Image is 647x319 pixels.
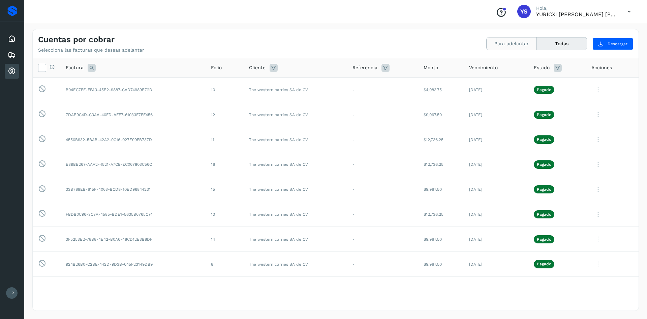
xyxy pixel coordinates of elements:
td: 14 [206,227,244,252]
span: Estado [534,64,550,71]
td: 924B26B0-C2BE-442D-9D3B-645F23149DB9 [60,252,206,277]
td: [DATE] [464,77,528,102]
p: Selecciona las facturas que deseas adelantar [38,47,144,53]
td: - [347,227,418,252]
td: The western carries SA de CV [244,202,347,227]
td: 7DAE9C4D-C3AA-40FD-AFF7-61033F7FF456 [60,102,206,127]
td: 10 [206,77,244,102]
td: The western carries SA de CV [244,102,347,127]
td: $4,983.75 [418,77,464,102]
p: Pagado [537,187,551,192]
td: 8 [206,252,244,277]
div: Inicio [5,31,19,46]
span: Monto [424,64,438,71]
td: [DATE] [464,276,528,301]
p: YURICXI SARAHI CANIZALES AMPARO [536,11,617,18]
td: E39BE267-AAA2-4521-A7CE-EC067803C56C [60,152,206,177]
button: Descargar [592,38,633,50]
p: Pagado [537,212,551,217]
td: [DATE] [464,152,528,177]
td: The western carries SA de CV [244,177,347,202]
td: The western carries SA de CV [244,152,347,177]
td: [DATE] [464,252,528,277]
p: Pagado [537,87,551,92]
p: Pagado [537,137,551,142]
td: [DATE] [464,202,528,227]
td: 39CED512-620D-4D95-8512-BF1E8EE2F404 [60,276,206,301]
td: The western carries SA de CV [244,252,347,277]
td: 5 [206,276,244,301]
p: Pagado [537,112,551,117]
td: $12,736.25 [418,127,464,152]
td: $12,736.25 [418,202,464,227]
td: - [347,127,418,152]
td: [DATE] [464,102,528,127]
span: Acciones [591,64,612,71]
span: Vencimiento [469,64,498,71]
td: $9,967.50 [418,252,464,277]
span: Cliente [249,64,266,71]
td: [DATE] [464,227,528,252]
td: 12 [206,102,244,127]
td: 16 [206,152,244,177]
td: 15 [206,177,244,202]
td: [DATE] [464,127,528,152]
td: The western carries SA de CV [244,77,347,102]
p: Pagado [537,237,551,242]
td: $9,967.50 [418,227,464,252]
td: $12,736.25 [418,152,464,177]
td: 3F5253E2-78B8-4E42-B0A6-48CD12E3B8DF [60,227,206,252]
button: Todas [537,37,587,50]
td: - [347,102,418,127]
p: Hola, [536,5,617,11]
td: FBDB0C96-3C3A-4585-BDE1-5635B6765C74 [60,202,206,227]
td: - [347,77,418,102]
td: [DATE] [464,177,528,202]
td: The western carries SA de CV [244,127,347,152]
div: Cuentas por cobrar [5,64,19,79]
td: 11 [206,127,244,152]
td: - [347,276,418,301]
p: Pagado [537,262,551,266]
div: Embarques [5,48,19,62]
td: - [347,152,418,177]
td: - [347,177,418,202]
span: Referencia [352,64,377,71]
span: Folio [211,64,222,71]
span: Descargar [608,41,627,47]
td: The western carries SA de CV [244,276,347,301]
td: $9,967.50 [418,177,464,202]
td: - [347,202,418,227]
td: B04EC7FF-FFA3-45E2-9887-CAD74989E72D [60,77,206,102]
p: Pagado [537,162,551,167]
td: The western carries SA de CV [244,227,347,252]
td: $9,967.50 [418,102,464,127]
span: Factura [66,64,84,71]
button: Para adelantar [487,37,537,50]
td: 33B789EB-615F-4063-BCD8-10ED96844231 [60,177,206,202]
td: - [347,252,418,277]
td: 4550B932-5BAB-42A2-9C16-027E99FB737D [60,127,206,152]
td: $12,736.25 [418,276,464,301]
h4: Cuentas por cobrar [38,35,115,45]
td: 13 [206,202,244,227]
